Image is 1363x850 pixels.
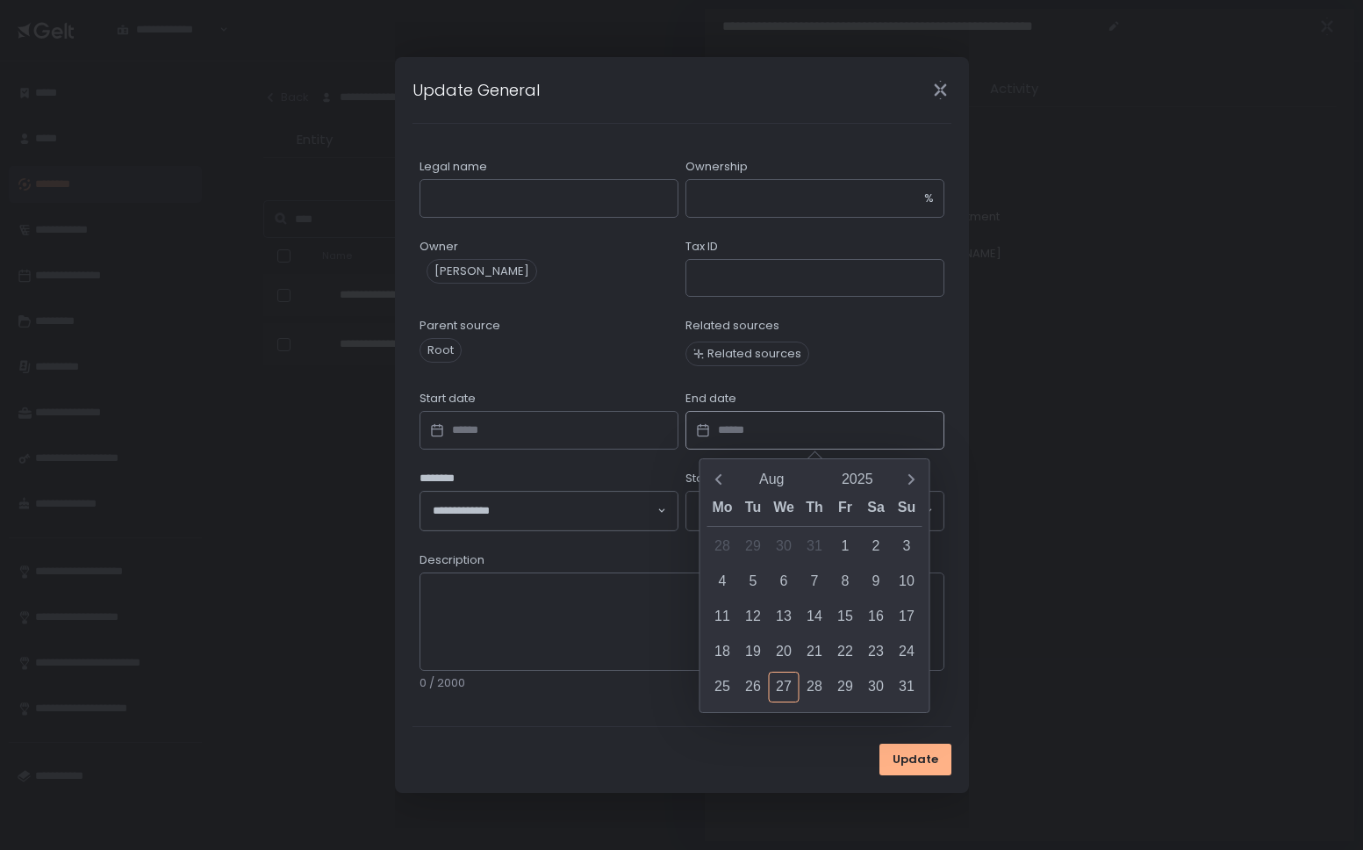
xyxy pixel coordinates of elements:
div: 30 [769,531,800,562]
div: Fr [830,495,861,526]
div: Root [420,338,462,363]
div: % [924,190,934,207]
div: 11 [707,601,738,632]
input: Datepicker input [685,411,944,450]
div: 26 [738,672,769,702]
div: [PERSON_NAME] [427,259,537,284]
div: 18 [707,637,738,667]
div: Calendar days [707,531,922,702]
span: End date [685,391,736,407]
div: 12 [738,601,769,632]
div: 5 [738,566,769,597]
div: 15 [830,601,861,632]
div: 2 [861,531,892,562]
span: Legal name [420,159,487,175]
button: Next month [900,469,922,491]
input: Search for option [699,502,922,520]
div: 21 [800,637,830,667]
div: 25 [707,672,738,702]
button: Open years overlay [814,465,900,495]
div: 16 [861,601,892,632]
div: 13 [769,601,800,632]
span: Start date [420,391,476,407]
span: Tax ID [685,239,718,255]
div: 20 [769,637,800,667]
input: Datepicker input [420,411,678,450]
div: 28 [707,531,738,562]
div: 23 [861,637,892,667]
label: Related sources [685,318,779,334]
button: Previous month [707,469,729,491]
div: 30 [861,672,892,702]
div: 4 [707,566,738,597]
div: Mo [707,495,738,526]
div: Close [913,80,969,100]
button: Open months overlay [729,465,815,495]
div: 6 [769,566,800,597]
span: Parent source [420,318,500,334]
div: 29 [738,531,769,562]
div: 14 [800,601,830,632]
div: 27 [769,672,800,702]
div: 1 [830,531,861,562]
div: 28 [800,672,830,702]
input: Search for option [508,502,656,520]
div: 19 [738,637,769,667]
div: 8 [830,566,861,597]
span: Ownership [685,159,748,175]
span: Related sources [707,346,801,362]
div: 31 [800,531,830,562]
div: 29 [830,672,861,702]
h1: Update General [412,78,540,102]
div: 24 [892,637,922,667]
div: 22 [830,637,861,667]
div: Sa [861,495,892,526]
div: 7 [800,566,830,597]
div: Search for option [686,492,943,530]
div: 17 [892,601,922,632]
div: 3 [892,531,922,562]
div: We [769,495,800,526]
span: Owner [420,239,458,255]
div: Th [800,495,830,526]
div: 10 [892,566,922,597]
span: Update [893,752,938,767]
div: Calendar wrapper [707,495,922,702]
span: Description [420,552,484,568]
span: States [685,471,721,486]
button: Update [879,744,951,775]
div: Tu [738,495,769,526]
div: Su [892,495,922,526]
div: 31 [892,672,922,702]
div: Search for option [420,492,678,530]
div: 0 / 2000 [420,675,944,691]
div: 9 [861,566,892,597]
